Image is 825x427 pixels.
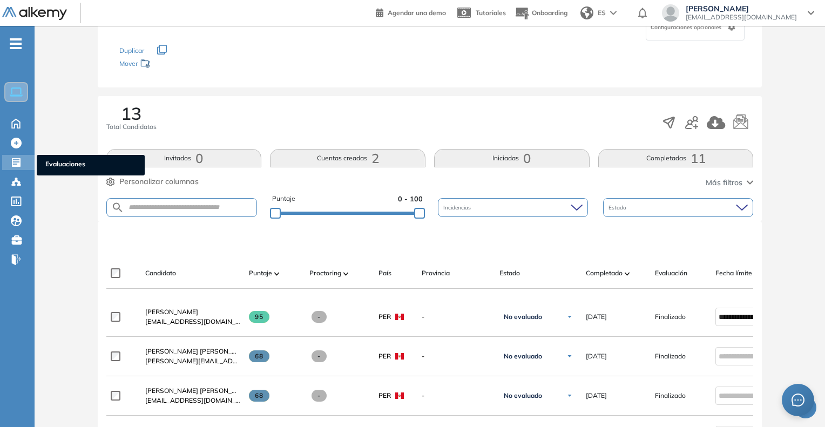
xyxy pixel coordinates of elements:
[532,9,567,17] span: Onboarding
[504,352,542,361] span: No evaluado
[566,353,573,360] img: Ícono de flecha
[598,8,606,18] span: ES
[706,177,742,188] span: Más filtros
[395,314,404,320] img: PER
[434,149,590,167] button: Iniciadas0
[422,351,491,361] span: -
[388,9,446,17] span: Agendar una demo
[580,6,593,19] img: world
[586,351,607,361] span: [DATE]
[625,272,630,275] img: [missing "en.ARROW_ALT" translation]
[249,268,272,278] span: Puntaje
[145,347,253,355] span: [PERSON_NAME] [PERSON_NAME]
[598,149,754,167] button: Completadas11
[566,392,573,399] img: Ícono de flecha
[438,198,588,217] div: Incidencias
[312,350,327,362] span: -
[586,391,607,401] span: [DATE]
[121,105,141,122] span: 13
[119,46,144,55] span: Duplicar
[145,396,240,405] span: [EMAIL_ADDRESS][DOMAIN_NAME]
[249,390,270,402] span: 68
[145,387,274,395] span: [PERSON_NAME] [PERSON_NAME] Loyola
[422,391,491,401] span: -
[603,198,753,217] div: Estado
[111,201,124,214] img: SEARCH_ALT
[312,311,327,323] span: -
[476,9,506,17] span: Tutoriales
[145,308,198,316] span: [PERSON_NAME]
[106,149,262,167] button: Invitados0
[646,13,745,40] div: Configuraciones opcionales
[145,347,240,356] a: [PERSON_NAME] [PERSON_NAME]
[378,391,391,401] span: PER
[608,204,628,212] span: Estado
[792,394,804,406] span: message
[515,2,567,25] button: Onboarding
[655,312,686,322] span: Finalizado
[312,390,327,402] span: -
[586,268,623,278] span: Completado
[309,268,341,278] span: Proctoring
[706,177,753,188] button: Más filtros
[655,391,686,401] span: Finalizado
[145,386,240,396] a: [PERSON_NAME] [PERSON_NAME] Loyola
[398,194,423,204] span: 0 - 100
[443,204,473,212] span: Incidencias
[422,312,491,322] span: -
[10,43,22,45] i: -
[655,268,687,278] span: Evaluación
[655,351,686,361] span: Finalizado
[504,391,542,400] span: No evaluado
[686,4,797,13] span: [PERSON_NAME]
[249,350,270,362] span: 68
[395,392,404,399] img: PER
[378,312,391,322] span: PER
[270,149,425,167] button: Cuentas creadas2
[106,176,199,187] button: Personalizar columnas
[499,268,520,278] span: Estado
[145,356,240,366] span: [PERSON_NAME][EMAIL_ADDRESS][DOMAIN_NAME]
[610,11,617,15] img: arrow
[686,13,797,22] span: [EMAIL_ADDRESS][DOMAIN_NAME]
[272,194,295,204] span: Puntaje
[145,268,176,278] span: Candidato
[249,311,270,323] span: 95
[274,272,280,275] img: [missing "en.ARROW_ALT" translation]
[378,268,391,278] span: País
[376,5,446,18] a: Agendar una demo
[566,314,573,320] img: Ícono de flecha
[343,272,349,275] img: [missing "en.ARROW_ALT" translation]
[422,268,450,278] span: Provincia
[119,55,227,74] div: Mover
[145,307,240,317] a: [PERSON_NAME]
[395,353,404,360] img: PER
[504,313,542,321] span: No evaluado
[45,159,136,171] span: Evaluaciones
[106,122,157,132] span: Total Candidatos
[715,268,752,278] span: Fecha límite
[2,7,67,21] img: Logo
[378,351,391,361] span: PER
[651,23,723,31] span: Configuraciones opcionales
[586,312,607,322] span: [DATE]
[119,176,199,187] span: Personalizar columnas
[145,317,240,327] span: [EMAIL_ADDRESS][DOMAIN_NAME]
